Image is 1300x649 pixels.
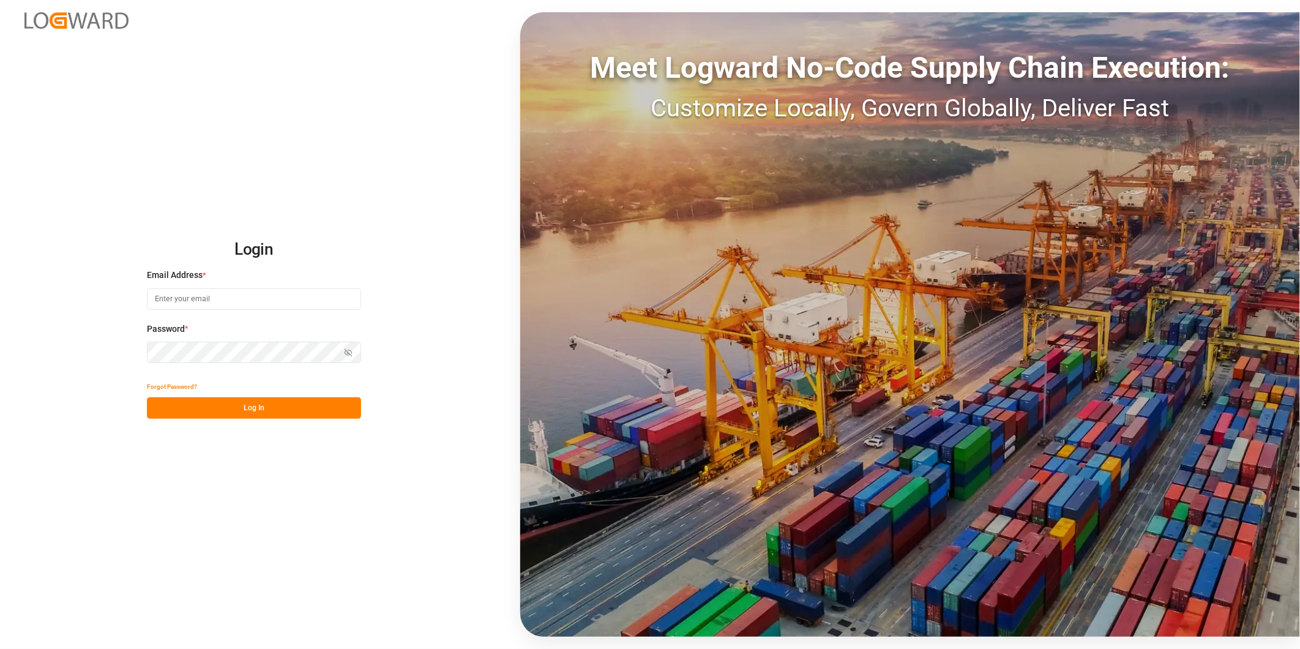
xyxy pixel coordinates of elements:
[147,323,185,336] span: Password
[147,376,197,397] button: Forgot Password?
[520,46,1300,90] div: Meet Logward No-Code Supply Chain Execution:
[520,90,1300,127] div: Customize Locally, Govern Globally, Deliver Fast
[24,12,129,29] img: Logward_new_orange.png
[147,269,203,282] span: Email Address
[147,397,361,419] button: Log In
[147,230,361,269] h2: Login
[147,288,361,310] input: Enter your email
